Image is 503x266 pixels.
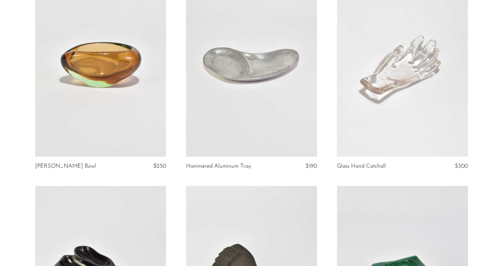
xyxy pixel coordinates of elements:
[455,163,468,169] span: $300
[306,163,317,169] span: $190
[35,163,96,169] a: [PERSON_NAME] Bowl
[153,163,166,169] span: $250
[186,163,251,169] a: Hammered Aluminum Tray
[337,163,386,169] a: Glass Hand Catchall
